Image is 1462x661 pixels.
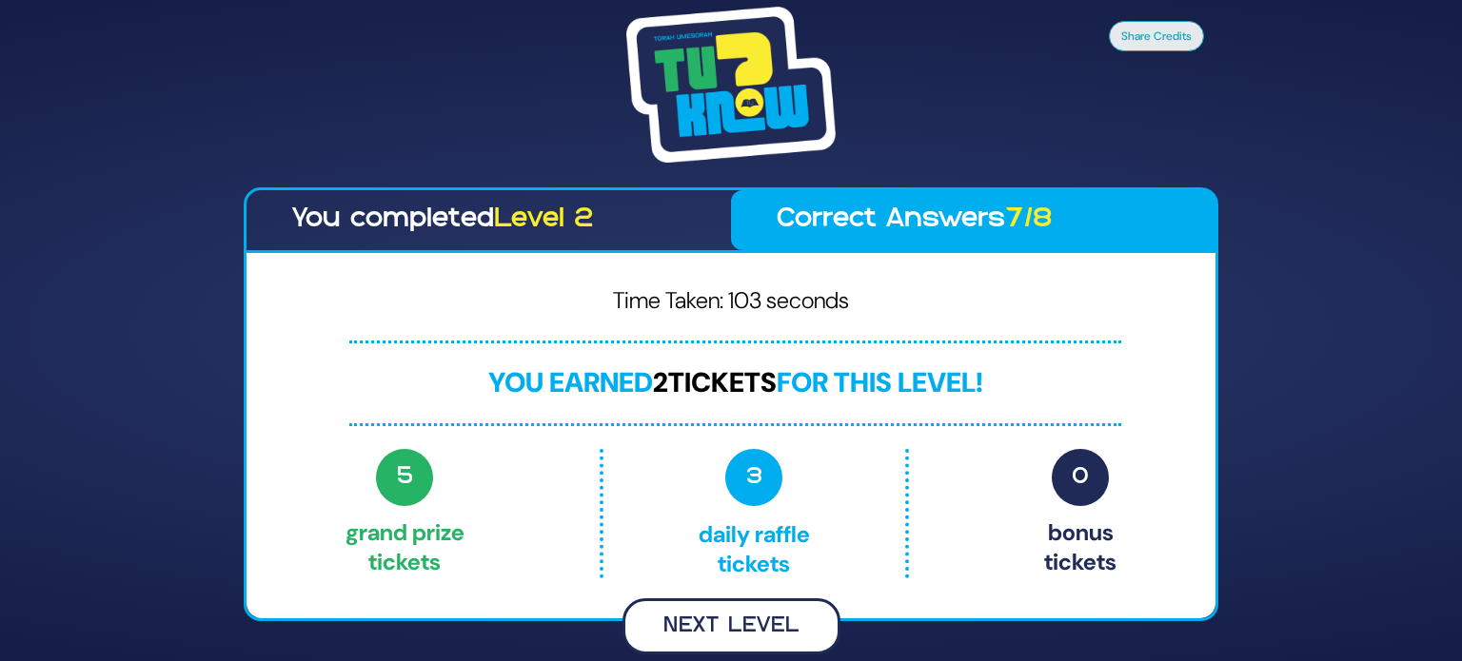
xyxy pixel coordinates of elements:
p: Bonus tickets [1044,449,1116,578]
span: 3 [725,449,782,506]
span: tickets [668,364,777,400]
p: Time Taken: 103 seconds [277,283,1185,325]
span: You earned for this level! [488,364,983,400]
span: Level 2 [494,207,593,232]
img: Tournament Logo [626,7,836,163]
button: Next Level [622,598,840,654]
p: Grand Prize tickets [346,449,464,578]
p: Correct Answers [777,200,1170,241]
span: 2 [653,364,668,400]
span: 7/8 [1005,207,1053,232]
span: 5 [376,449,433,506]
span: 0 [1052,449,1109,506]
p: You completed [292,200,685,241]
p: Daily Raffle tickets [643,449,864,578]
button: Share Credits [1109,21,1204,51]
